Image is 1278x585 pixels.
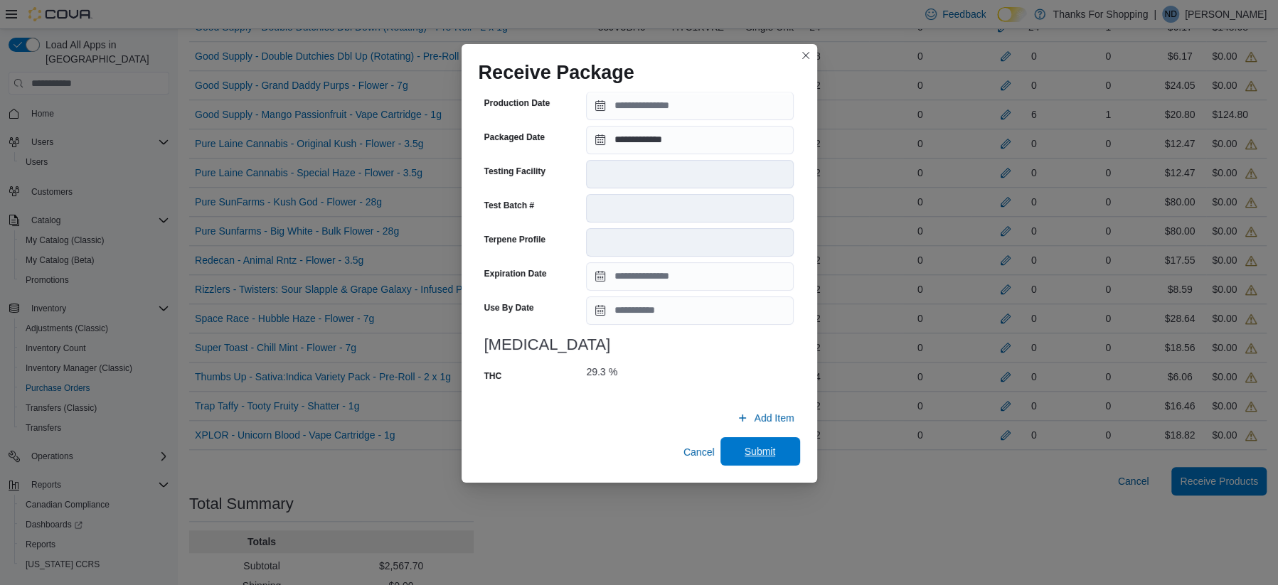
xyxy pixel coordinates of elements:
label: Testing Facility [484,166,545,177]
button: Closes this modal window [797,47,814,64]
label: Production Date [484,97,550,109]
p: 29.3 [586,365,605,379]
label: Use By Date [484,302,534,313]
h3: [MEDICAL_DATA] [484,336,794,353]
label: Test Batch # [484,200,534,211]
label: THC [484,370,502,382]
label: Terpene Profile [484,234,545,245]
input: Press the down key to open a popover containing a calendar. [586,296,794,325]
span: Add Item [754,411,794,425]
input: Press the down key to open a popover containing a calendar. [586,92,794,120]
input: Press the down key to open a popover containing a calendar. [586,126,794,154]
button: Add Item [731,404,799,432]
label: Packaged Date [484,132,545,143]
div: % [609,365,617,379]
span: Cancel [683,445,715,459]
button: Submit [720,437,800,466]
span: Submit [745,444,776,458]
label: Expiration Date [484,268,547,279]
h1: Receive Package [479,61,634,84]
input: Press the down key to open a popover containing a calendar. [586,262,794,291]
button: Cancel [678,438,720,466]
